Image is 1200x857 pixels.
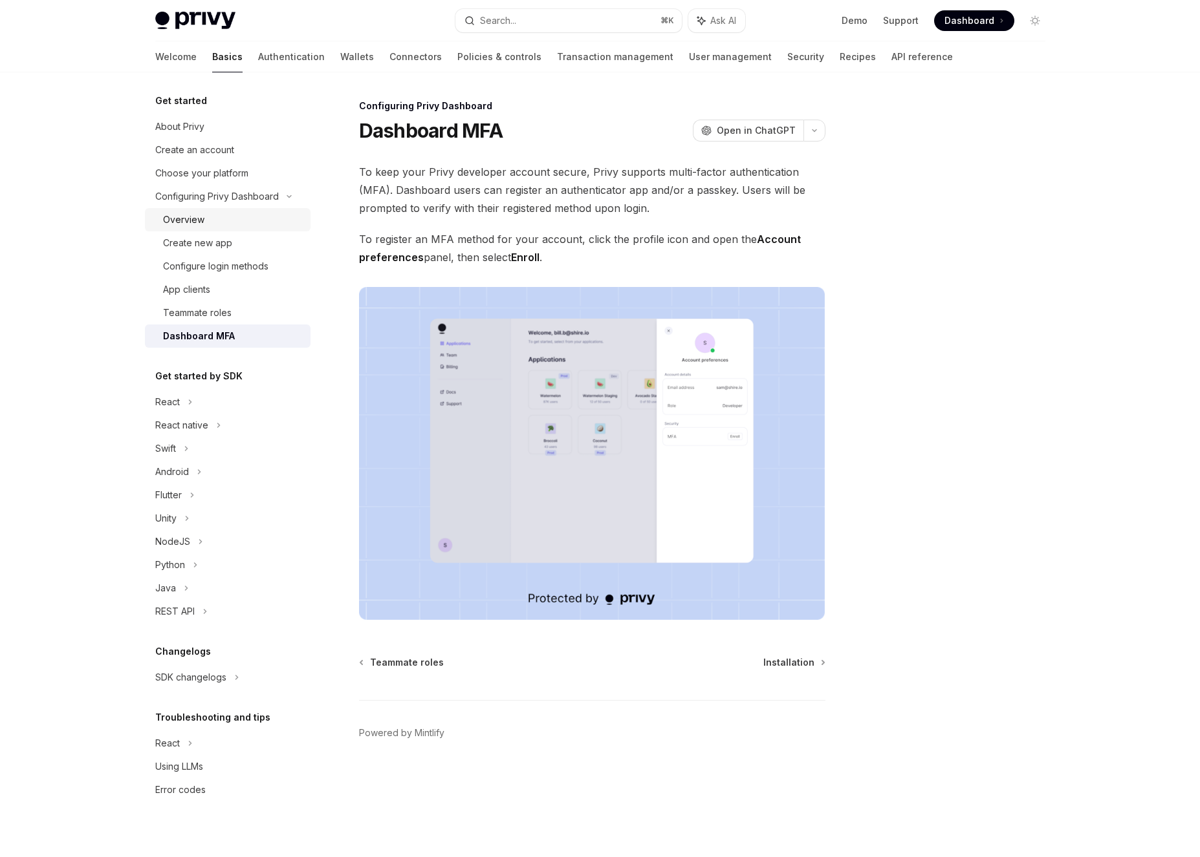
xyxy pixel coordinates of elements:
[457,41,541,72] a: Policies & controls
[359,726,444,739] a: Powered by Mintlify
[763,656,824,669] a: Installation
[163,328,235,344] div: Dashboard MFA
[145,755,311,778] a: Using LLMs
[155,142,234,158] div: Create an account
[155,441,176,456] div: Swift
[944,14,994,27] span: Dashboard
[359,119,503,142] h1: Dashboard MFA
[155,165,248,181] div: Choose your platform
[688,9,745,32] button: Ask AI
[145,778,311,801] a: Error codes
[693,120,803,142] button: Open in ChatGPT
[360,656,444,669] a: Teammate roles
[155,735,180,751] div: React
[710,14,736,27] span: Ask AI
[480,13,516,28] div: Search...
[155,119,204,134] div: About Privy
[163,235,232,251] div: Create new app
[145,301,311,324] a: Teammate roles
[763,656,814,669] span: Installation
[145,208,311,231] a: Overview
[155,644,211,659] h5: Changelogs
[155,511,177,526] div: Unity
[155,41,197,72] a: Welcome
[163,282,210,297] div: App clients
[689,41,772,72] a: User management
[1025,10,1045,31] button: Toggle dark mode
[511,251,540,264] strong: Enroll
[163,305,232,321] div: Teammate roles
[155,710,270,725] h5: Troubleshooting and tips
[155,580,176,596] div: Java
[145,255,311,278] a: Configure login methods
[145,115,311,138] a: About Privy
[557,41,673,72] a: Transaction management
[359,230,825,266] span: To register an MFA method for your account, click the profile icon and open the panel, then select .
[163,212,204,227] div: Overview
[891,41,953,72] a: API reference
[370,656,444,669] span: Teammate roles
[258,41,325,72] a: Authentication
[155,464,189,480] div: Android
[883,14,919,27] a: Support
[155,670,226,685] div: SDK changelogs
[212,41,243,72] a: Basics
[359,287,825,620] img: images/dashboard-mfa-1.png
[155,368,243,384] h5: Get started by SDK
[934,10,1014,31] a: Dashboard
[155,782,206,798] div: Error codes
[455,9,682,32] button: Search...⌘K
[163,259,268,274] div: Configure login methods
[155,534,190,549] div: NodeJS
[145,324,311,348] a: Dashboard MFA
[389,41,442,72] a: Connectors
[359,100,825,112] div: Configuring Privy Dashboard
[660,16,674,26] span: ⌘ K
[155,189,279,204] div: Configuring Privy Dashboard
[145,162,311,185] a: Choose your platform
[155,604,195,619] div: REST API
[155,418,208,433] div: React native
[145,278,311,301] a: App clients
[840,41,876,72] a: Recipes
[155,394,180,410] div: React
[359,163,825,217] span: To keep your Privy developer account secure, Privy supports multi-factor authentication (MFA). Da...
[155,557,185,573] div: Python
[155,759,203,774] div: Using LLMs
[787,41,824,72] a: Security
[155,12,235,30] img: light logo
[155,487,182,503] div: Flutter
[842,14,867,27] a: Demo
[145,231,311,255] a: Create new app
[717,124,796,137] span: Open in ChatGPT
[145,138,311,162] a: Create an account
[340,41,374,72] a: Wallets
[155,93,207,109] h5: Get started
